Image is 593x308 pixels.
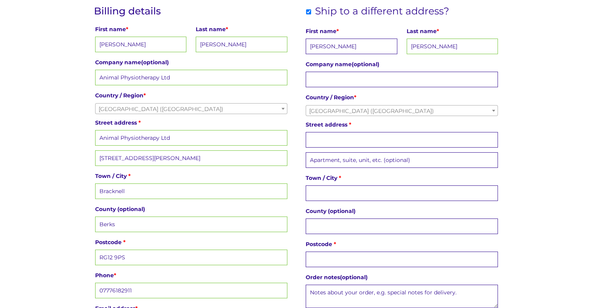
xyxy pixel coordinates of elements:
[114,272,116,279] abbr: required
[95,90,287,101] label: Country / Region
[306,172,498,183] label: Town / City
[95,237,287,248] label: Postcode
[306,119,498,130] label: Street address
[336,28,339,35] abbr: required
[117,206,145,213] span: (optional)
[95,117,287,128] label: Street address
[95,103,287,114] span: United Kingdom (UK)
[94,5,289,17] h3: Billing details
[334,241,336,248] abbr: required
[306,206,498,216] label: County
[328,208,356,215] span: (optional)
[306,132,498,148] input: House number and street name
[306,9,311,14] input: Ship to a different address?
[138,119,141,126] abbr: required
[126,26,128,33] abbr: required
[354,94,356,101] abbr: required
[226,26,228,33] abbr: required
[352,61,379,68] span: (optional)
[306,272,498,283] label: Order notes
[95,24,186,35] label: First name
[306,152,498,168] input: Apartment, suite, unit, etc. (optional)
[95,130,287,146] input: House number and street name
[95,150,287,166] input: Apartment, suite, unit, etc. (optional)
[141,59,169,66] span: (optional)
[339,174,341,181] abbr: required
[340,274,368,281] span: (optional)
[95,57,287,68] label: Company name
[349,121,351,128] abbr: required
[306,239,498,250] label: Postcode
[315,5,449,17] span: Ship to a different address?
[407,26,498,37] label: Last name
[306,59,498,70] label: Company name
[128,172,131,180] abbr: required
[306,26,397,37] label: First name
[95,171,287,181] label: Town / City
[123,239,126,246] abbr: required
[196,24,287,35] label: Last name
[306,105,498,116] span: United Kingdom (UK)
[143,92,146,99] abbr: required
[306,106,497,116] span: United Kingdom (UK)
[96,104,287,114] span: United Kingdom (UK)
[95,270,287,281] label: Phone
[437,28,439,35] abbr: required
[95,204,287,215] label: County
[306,92,498,103] label: Country / Region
